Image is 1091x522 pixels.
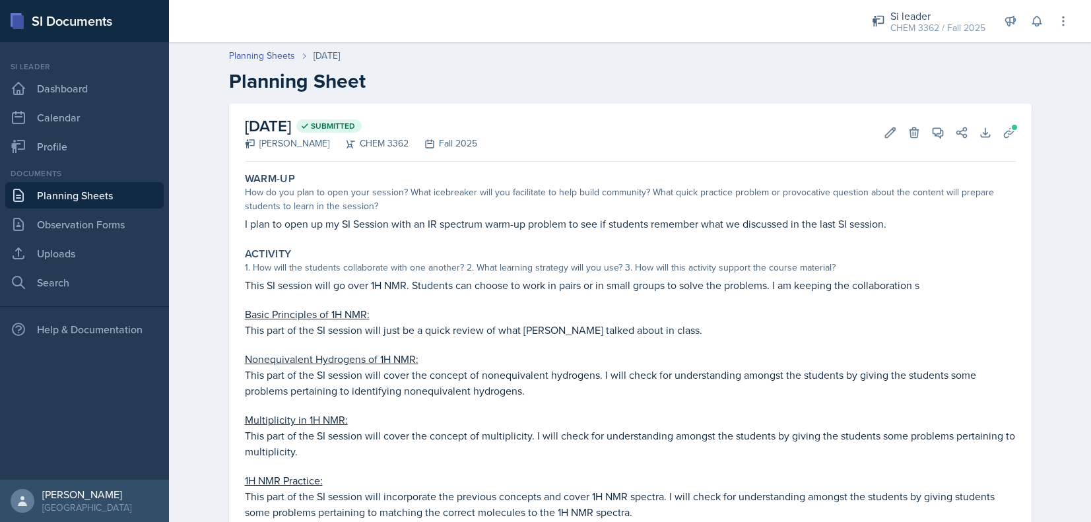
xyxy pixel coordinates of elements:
div: Documents [5,168,164,179]
p: This part of the SI session will incorporate the previous concepts and cover 1H NMR spectra. I wi... [245,488,1016,520]
u: 1H NMR Practice: [245,473,323,488]
div: Help & Documentation [5,316,164,343]
a: Profile [5,133,164,160]
p: I plan to open up my SI Session with an IR spectrum warm-up problem to see if students remember w... [245,216,1016,232]
a: Observation Forms [5,211,164,238]
div: CHEM 3362 / Fall 2025 [890,21,985,35]
div: [DATE] [314,49,340,63]
div: How do you plan to open your session? What icebreaker will you facilitate to help build community... [245,185,1016,213]
p: This part of the SI session will cover the concept of nonequivalent hydrogens. I will check for u... [245,367,1016,399]
a: Planning Sheets [229,49,295,63]
span: Submitted [311,121,355,131]
h2: Planning Sheet [229,69,1032,93]
div: 1. How will the students collaborate with one another? 2. What learning strategy will you use? 3.... [245,261,1016,275]
div: [PERSON_NAME] [245,137,329,150]
div: Fall 2025 [409,137,477,150]
div: [GEOGRAPHIC_DATA] [42,501,131,514]
u: Basic Principles of 1H NMR: [245,307,370,321]
p: This part of the SI session will just be a quick review of what [PERSON_NAME] talked about in class. [245,322,1016,338]
div: [PERSON_NAME] [42,488,131,501]
a: Calendar [5,104,164,131]
p: This part of the SI session will cover the concept of multiplicity. I will check for understandin... [245,428,1016,459]
div: CHEM 3362 [329,137,409,150]
label: Warm-Up [245,172,296,185]
u: Nonequivalent Hydrogens of 1H NMR: [245,352,418,366]
a: Planning Sheets [5,182,164,209]
h2: [DATE] [245,114,477,138]
u: Multiplicity in 1H NMR: [245,412,348,427]
a: Dashboard [5,75,164,102]
div: Si leader [890,8,985,24]
a: Search [5,269,164,296]
div: Si leader [5,61,164,73]
label: Activity [245,247,292,261]
a: Uploads [5,240,164,267]
p: This SI session will go over 1H NMR. Students can choose to work in pairs or in small groups to s... [245,277,1016,293]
